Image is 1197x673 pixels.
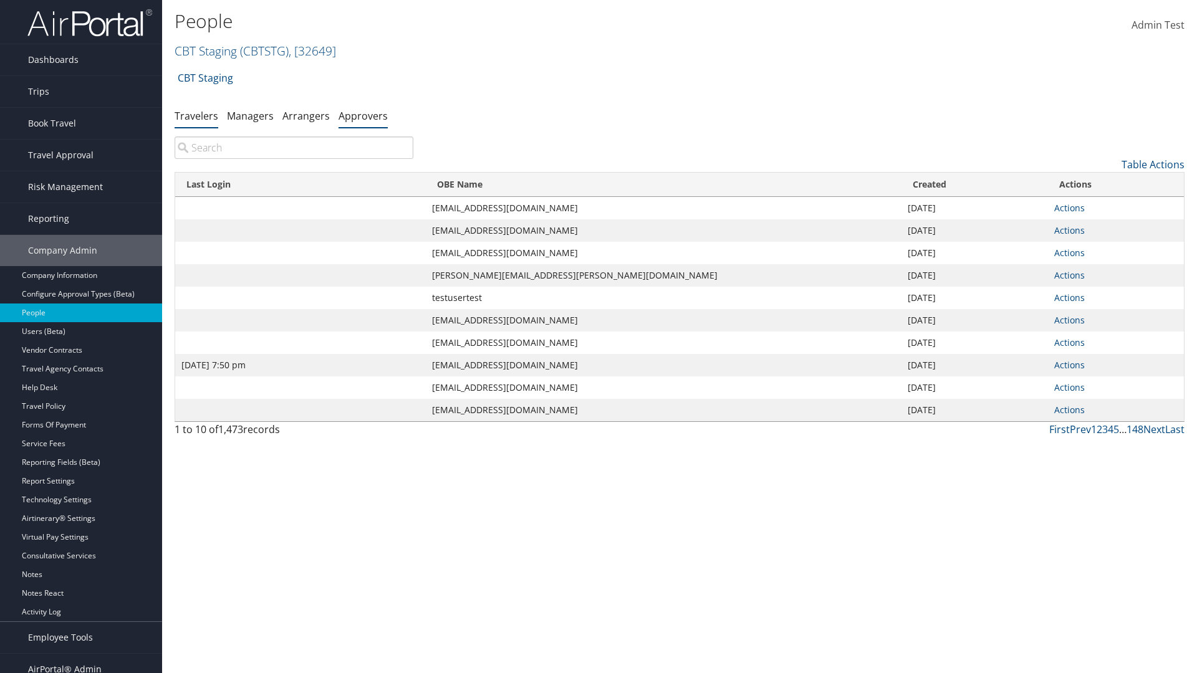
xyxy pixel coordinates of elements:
a: 4 [1108,422,1113,436]
td: [DATE] 7:50 pm [175,354,426,376]
a: First [1049,422,1070,436]
span: Admin Test [1132,18,1185,32]
h1: People [175,8,848,34]
span: Reporting [28,203,69,234]
td: [DATE] [901,197,1048,219]
td: [EMAIL_ADDRESS][DOMAIN_NAME] [426,197,901,219]
td: [EMAIL_ADDRESS][DOMAIN_NAME] [426,354,901,376]
a: Managers [227,109,274,123]
th: Actions [1048,173,1184,197]
input: Search [175,136,413,159]
div: 1 to 10 of records [175,422,413,443]
td: [DATE] [901,264,1048,287]
td: [PERSON_NAME][EMAIL_ADDRESS][PERSON_NAME][DOMAIN_NAME] [426,264,901,287]
a: Table Actions [1122,158,1185,171]
span: Risk Management [28,171,103,203]
a: Arrangers [282,109,330,123]
a: Actions [1054,269,1085,281]
td: [EMAIL_ADDRESS][DOMAIN_NAME] [426,376,901,399]
td: [DATE] [901,332,1048,354]
td: [DATE] [901,219,1048,242]
td: [EMAIL_ADDRESS][DOMAIN_NAME] [426,309,901,332]
td: [DATE] [901,242,1048,264]
span: Book Travel [28,108,76,139]
a: Approvers [339,109,388,123]
td: [DATE] [901,376,1048,399]
a: 5 [1113,422,1119,436]
a: 3 [1102,422,1108,436]
a: 148 [1127,422,1143,436]
span: ( CBTSTG ) [240,42,289,59]
a: Prev [1070,422,1091,436]
th: OBE Name: activate to sort column ascending [426,173,901,197]
td: [EMAIL_ADDRESS][DOMAIN_NAME] [426,242,901,264]
a: 1 [1091,422,1097,436]
a: Actions [1054,336,1085,348]
td: [EMAIL_ADDRESS][DOMAIN_NAME] [426,332,901,354]
th: Last Login: activate to sort column ascending [175,173,426,197]
span: Employee Tools [28,622,93,653]
a: Actions [1054,381,1085,393]
a: Last [1165,422,1185,436]
a: Actions [1054,292,1085,303]
th: Created: activate to sort column ascending [901,173,1048,197]
td: [EMAIL_ADDRESS][DOMAIN_NAME] [426,399,901,421]
td: [DATE] [901,399,1048,421]
span: Dashboards [28,44,79,75]
a: Travelers [175,109,218,123]
span: Company Admin [28,235,97,266]
a: Actions [1054,404,1085,416]
a: Actions [1054,224,1085,236]
span: Trips [28,76,49,107]
td: [EMAIL_ADDRESS][DOMAIN_NAME] [426,219,901,242]
a: 2 [1097,422,1102,436]
a: Next [1143,422,1165,436]
span: 1,473 [218,422,243,436]
td: testusertest [426,287,901,309]
a: Admin Test [1132,6,1185,45]
span: … [1119,422,1127,436]
td: [DATE] [901,309,1048,332]
a: Actions [1054,314,1085,326]
a: Actions [1054,247,1085,259]
a: CBT Staging [175,42,336,59]
img: airportal-logo.png [27,8,152,37]
a: CBT Staging [178,65,233,90]
a: Actions [1054,359,1085,371]
td: [DATE] [901,287,1048,309]
span: , [ 32649 ] [289,42,336,59]
a: Actions [1054,202,1085,214]
span: Travel Approval [28,140,94,171]
td: [DATE] [901,354,1048,376]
